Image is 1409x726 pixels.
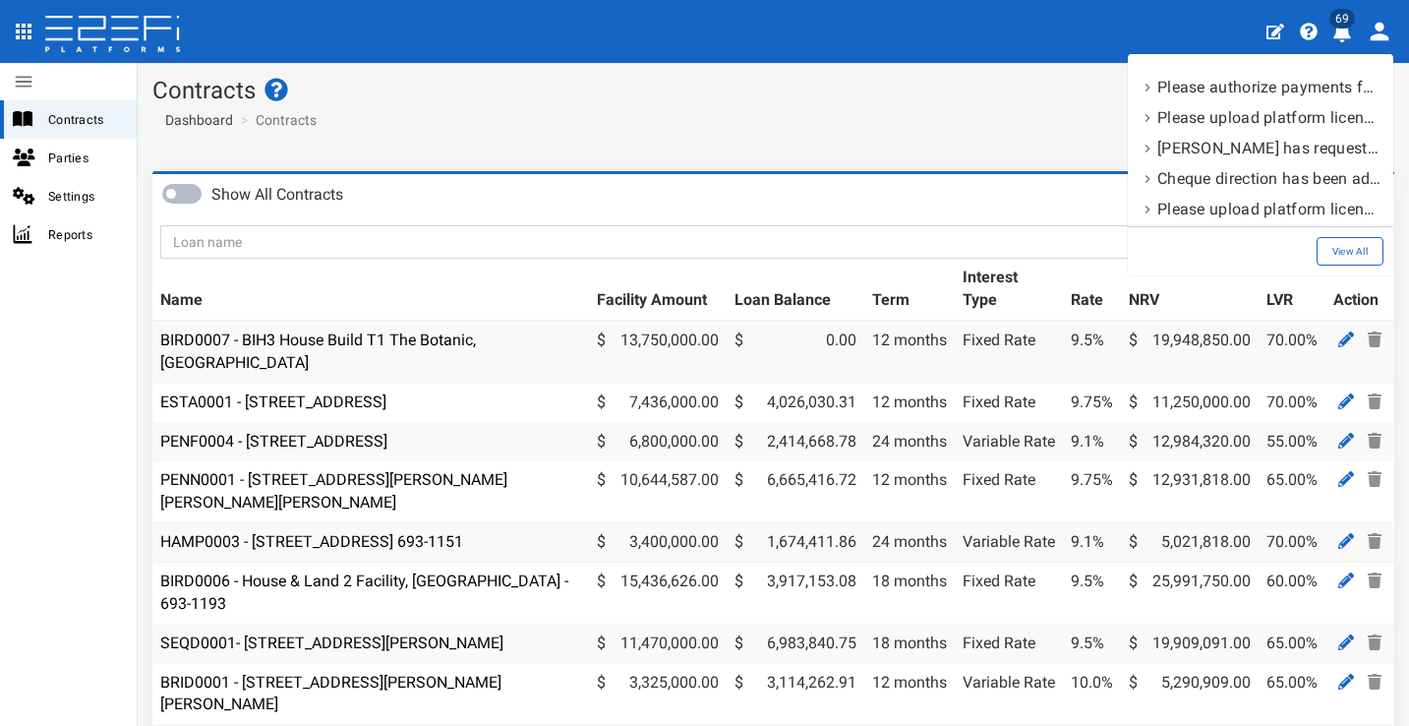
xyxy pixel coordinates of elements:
[1138,163,1383,194] a: Cheque direction has been added. Please update balance to cost of Drawdown 1 for the contract EST...
[1317,237,1383,266] a: View All
[1157,167,1381,190] p: Cheque direction has been added. Please update balance to cost of Drawdown 1 for the contract EST...
[1138,194,1383,224] a: Please upload platform licence fees for Drawdown 1 for the contract ESTA0001 - 112 Gross Avenue, ...
[1138,133,1383,163] a: Richard McKeon has requested Drawdown 1 for the contract Test Facility
[1157,137,1381,159] p: Richard McKeon has requested Drawdown 1 for the contract Test Facility
[1157,106,1381,129] p: Please upload platform licence fees for Drawdown 1 for the contract Test Facility
[1157,76,1381,98] p: Please authorize payments for Drawdown 1 for the contract Test Facility
[1138,102,1383,133] a: Please upload platform licence fees for Drawdown 1 for the contract Test Facility
[1138,72,1383,102] a: Please authorize payments for Drawdown 1 for the contract Test Facility
[1157,198,1381,220] p: Please upload platform licence fees for Drawdown 1 for the contract ESTA0001 - 112 Gross Avenue, ...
